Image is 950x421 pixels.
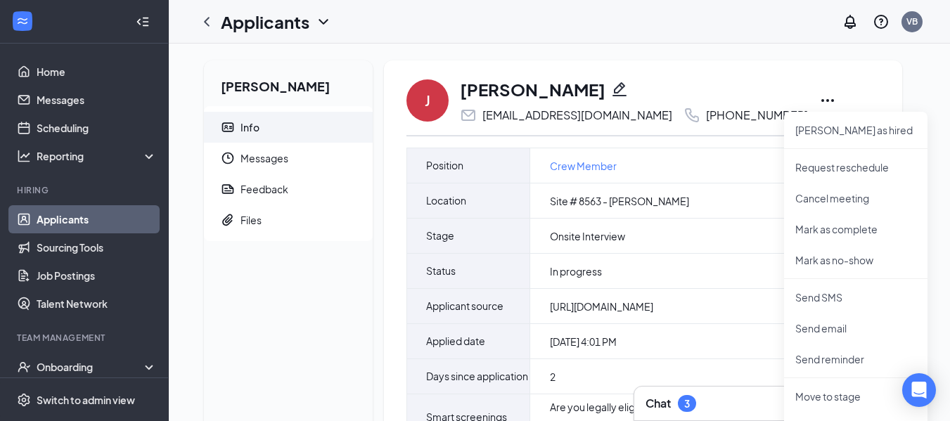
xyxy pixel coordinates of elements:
a: Applicants [37,205,157,233]
p: Send reminder [795,352,916,366]
svg: Pencil [611,81,628,98]
svg: ContactCard [221,120,235,134]
h1: [PERSON_NAME] [460,77,605,101]
svg: Paperclip [221,213,235,227]
svg: UserCheck [17,360,31,374]
span: Site # 8563 - [PERSON_NAME] [550,194,689,208]
div: Team Management [17,332,154,344]
p: Mark as no-show [795,253,916,267]
h3: Chat [646,396,671,411]
span: [URL][DOMAIN_NAME] [550,299,653,313]
a: Home [37,58,157,86]
div: Hiring [17,184,154,196]
svg: ChevronDown [315,13,332,30]
a: ClockMessages [204,143,373,174]
svg: Analysis [17,149,31,163]
span: Status [426,254,456,288]
div: Onboarding [37,360,145,374]
svg: QuestionInfo [873,13,890,30]
div: Reporting [37,149,158,163]
div: Info [240,120,259,134]
p: Mark as complete [795,222,916,236]
a: Crew Member [550,158,617,174]
span: [DATE] 4:01 PM [550,335,617,349]
svg: Notifications [842,13,859,30]
a: Sourcing Tools [37,233,157,261]
span: Messages [240,143,361,174]
div: [EMAIL_ADDRESS][DOMAIN_NAME] [482,108,672,122]
h2: [PERSON_NAME] [204,60,373,106]
div: Switch to admin view [37,393,135,407]
a: ReportFeedback [204,174,373,205]
div: Open Intercom Messenger [902,373,936,407]
p: Send SMS [795,290,916,304]
p: Cancel meeting [795,191,916,205]
div: Files [240,213,262,227]
svg: Report [221,182,235,196]
svg: WorkstreamLogo [15,14,30,28]
p: [PERSON_NAME] as hired [795,123,916,137]
span: Stage [426,219,454,253]
span: In progress [550,264,602,278]
div: Feedback [240,182,288,196]
svg: Email [460,107,477,124]
svg: Settings [17,393,31,407]
span: Onsite Interview [550,229,625,243]
p: Request reschedule [795,160,916,174]
div: VB [906,15,918,27]
h1: Applicants [221,10,309,34]
p: Move to stage [795,389,916,403]
span: Applied date [426,324,485,358]
svg: Phone [683,107,700,124]
a: Job Postings [37,261,157,290]
span: Applicant source [426,289,503,323]
a: Messages [37,86,157,114]
div: Are you legally eligible to work in the [GEOGRAPHIC_DATA]? : [550,400,842,414]
div: 3 [684,398,690,410]
svg: Collapse [136,15,150,29]
div: [PHONE_NUMBER] [706,108,808,122]
span: 2 [550,370,556,384]
svg: Ellipses [819,92,836,109]
span: Days since application [426,359,528,394]
svg: Clock [221,151,235,165]
a: Scheduling [37,114,157,142]
div: J [425,91,430,110]
span: Position [426,148,463,183]
a: Talent Network [37,290,157,318]
svg: ChevronLeft [198,13,215,30]
p: Send email [795,321,916,335]
a: PaperclipFiles [204,205,373,235]
span: Location [426,183,466,218]
a: ContactCardInfo [204,112,373,143]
